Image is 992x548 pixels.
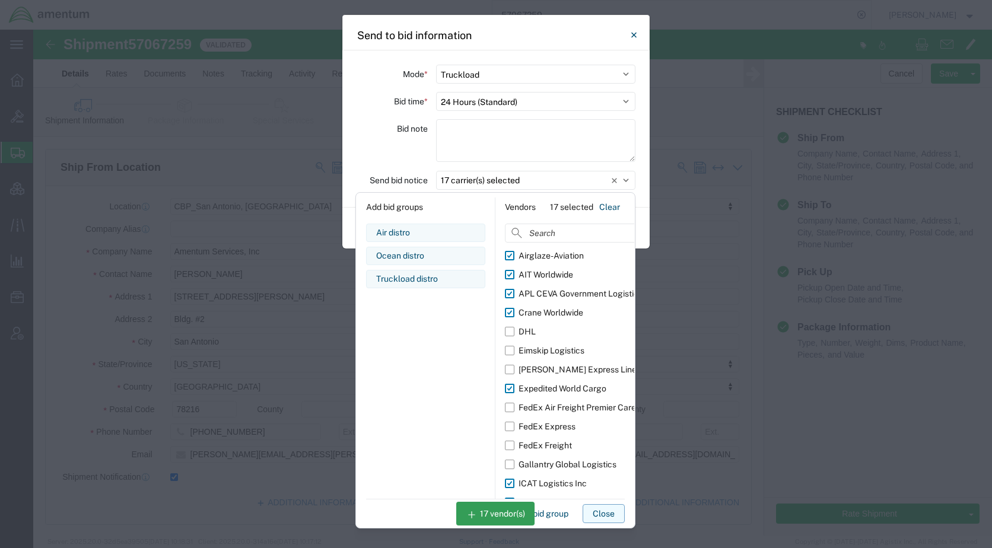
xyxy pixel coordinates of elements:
button: Clear [594,197,625,216]
h4: Send to bid information [357,27,472,43]
label: Bid note [397,119,428,138]
label: Bid time [394,92,428,111]
div: Add bid groups [366,197,485,216]
label: Send bid notice [370,171,428,190]
div: Vendors [505,201,536,214]
input: Search [505,224,663,243]
button: Close [622,23,646,47]
div: 17 selected [550,201,593,214]
div: Air distro [376,227,475,239]
button: 17 carrier(s) selected [436,171,635,190]
label: Mode [403,65,428,84]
